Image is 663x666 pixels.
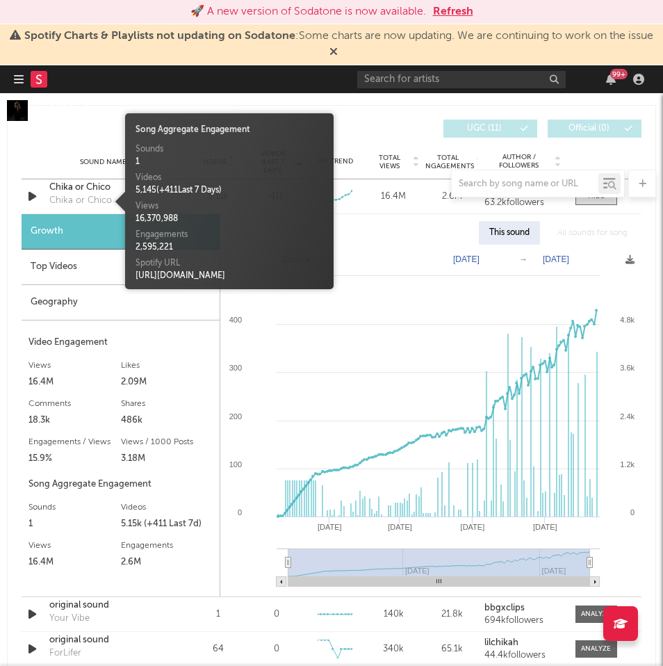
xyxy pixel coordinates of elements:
span: Total Views [368,154,411,170]
text: [DATE] [461,523,485,531]
text: [DATE] [318,523,342,531]
div: 65.1k [426,642,477,656]
div: Spotify URL [136,257,323,270]
a: lilchikah [484,638,562,648]
div: Growth [22,214,220,250]
span: Spotify Charts & Playlists not updating on Sodatone [24,31,295,42]
a: original sound [49,633,165,647]
span: Sound Name [80,158,126,166]
div: Views [28,357,121,374]
button: Refresh [433,3,473,20]
div: This sound [479,221,540,245]
div: Videos [121,499,213,516]
div: 15.9% [28,450,121,467]
div: 340k [368,642,419,656]
div: Likes [121,357,213,374]
text: 0 [630,508,635,517]
button: UGC(11) [443,120,537,138]
div: 140k [368,608,419,622]
div: Sounds [136,143,323,156]
text: [DATE] [533,523,557,531]
text: → [519,254,527,264]
div: 486k [121,412,213,429]
text: [DATE] [543,254,569,264]
text: [DATE] [388,523,412,531]
div: Geography [22,285,220,320]
div: Engagements / Views [28,434,121,450]
div: Video Engagement [28,334,213,351]
span: Dismiss [329,47,338,58]
div: Views [28,537,121,554]
div: 1 [28,516,121,533]
div: Sounds [28,499,121,516]
div: Your Vibe [49,612,90,626]
div: 64 [193,642,244,656]
span: : Some charts are now updating. We are continuing to work on the issue [24,31,653,42]
text: 4.8k [620,316,635,324]
div: 6M Trend [309,156,361,167]
div: 63.2k followers [484,198,562,208]
strong: lilchikah [484,638,518,647]
text: 3.6k [620,364,635,372]
a: original sound [49,599,165,612]
span: Official ( 0 ) [557,124,621,133]
div: 16.4M [28,554,121,571]
div: 5.15k (+411 Last 7d) [121,516,213,533]
span: Author / Followers [484,153,553,170]
text: 0 [238,508,242,517]
div: Engagements [121,537,213,554]
div: 1 [136,156,323,168]
a: bbgxclips [484,603,562,613]
div: 🚀 A new version of Sodatone is now available. [190,3,426,20]
div: Song Aggregate Engagement [136,124,323,136]
div: 2.6M [121,554,213,571]
button: 99+ [606,74,616,85]
div: ForLifer [49,647,81,660]
button: Official(0) [548,120,641,138]
div: Shares [121,396,213,412]
div: 694k followers [484,616,562,626]
div: 0 [274,642,279,656]
div: Top Videos [22,250,220,285]
div: Song Aggregate Engagement [28,476,213,493]
input: Search for artists [357,71,566,88]
text: 1.2k [620,460,635,469]
div: Views [136,200,323,213]
strong: bbgxclips [484,603,525,612]
span: UGC ( 11 ) [452,124,516,133]
text: 100 [229,460,242,469]
div: 2.09M [121,374,213,391]
text: 200 [229,412,242,421]
div: 2,595,221 [136,241,323,254]
text: 300 [229,364,242,372]
div: 44.4k followers [484,651,562,660]
div: All sounds for song [547,221,638,245]
input: Search by song name or URL [452,179,598,190]
span: Total Engagements [421,154,474,170]
div: Videos [136,172,323,184]
div: 16.4M [28,374,121,391]
div: 18.3k [28,412,121,429]
text: [DATE] [453,254,480,264]
div: 3.18M [121,450,213,467]
div: Comments [28,396,121,412]
text: 2.4k [620,412,635,421]
div: 99 + [610,69,628,79]
text: 400 [229,316,242,324]
div: Chika or Chico [49,194,112,208]
div: 16,370,988 [136,213,323,225]
div: Views / 1000 Posts [121,434,213,450]
div: 1 [193,608,244,622]
a: [URL][DOMAIN_NAME] [136,272,225,280]
div: 0 [274,608,279,622]
div: 21.8k [426,608,477,622]
div: Engagements [136,229,323,241]
div: 5,145 ( + 411 Last 7 Days) [136,184,323,197]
